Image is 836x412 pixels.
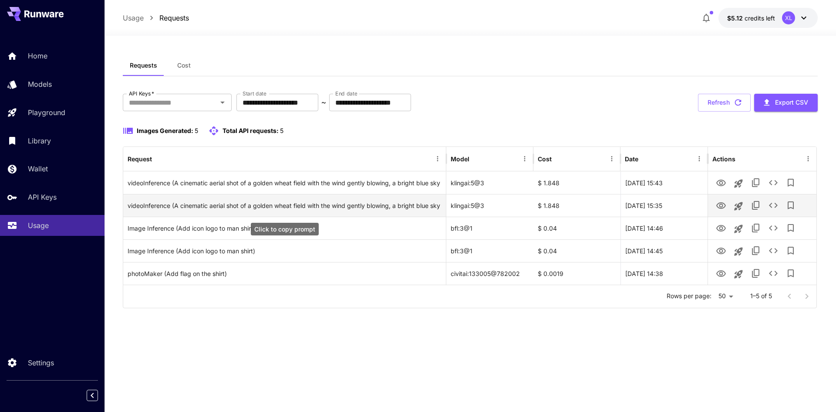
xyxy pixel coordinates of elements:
[712,174,730,191] button: View Video
[123,13,189,23] nav: breadcrumb
[87,390,98,401] button: Collapse sidebar
[727,14,745,22] span: $5.12
[128,155,152,163] div: Request
[128,217,442,239] div: Click to copy prompt
[28,358,54,368] p: Settings
[128,240,442,262] div: Click to copy prompt
[431,153,444,165] button: Menu
[712,196,730,214] button: View Video
[533,239,620,262] div: $ 0.04
[698,94,751,112] button: Refresh
[747,174,765,191] button: Copy TaskUUID
[730,266,747,283] button: Launch in playground
[620,217,708,239] div: 14 Aug, 2025 14:46
[765,174,782,191] button: See details
[128,262,442,285] div: Click to copy prompt
[137,127,193,134] span: Images Generated:
[765,242,782,259] button: See details
[625,155,638,163] div: Date
[28,79,52,89] p: Models
[718,8,818,28] button: $5.11878XL
[28,107,65,118] p: Playground
[667,292,711,300] p: Rows per page:
[620,171,708,194] div: 21 Aug, 2025 15:43
[712,264,730,282] button: View Image
[28,136,51,146] p: Library
[446,194,533,217] div: klingai:5@3
[153,153,165,165] button: Sort
[730,220,747,238] button: Launch in playground
[533,217,620,239] div: $ 0.04
[782,242,799,259] button: Add to library
[620,194,708,217] div: 21 Aug, 2025 15:35
[782,174,799,191] button: Add to library
[251,223,319,235] div: Click to copy prompt
[128,194,442,217] div: Click to copy prompt
[639,153,651,165] button: Sort
[620,239,708,262] div: 14 Aug, 2025 14:45
[747,265,765,282] button: Copy TaskUUID
[730,243,747,260] button: Launch in playground
[754,94,818,112] button: Export CSV
[446,262,533,285] div: civitai:133005@782002
[782,11,795,24] div: XL
[553,153,565,165] button: Sort
[216,96,229,109] button: Open
[446,239,533,262] div: bfl:3@1
[28,163,48,174] p: Wallet
[28,220,49,231] p: Usage
[533,171,620,194] div: $ 1.848
[747,197,765,214] button: Copy TaskUUID
[321,97,326,108] p: ~
[712,155,735,163] div: Actions
[730,197,747,215] button: Launch in playground
[533,194,620,217] div: $ 1.848
[620,262,708,285] div: 14 Aug, 2025 14:38
[335,90,357,97] label: End date
[446,171,533,194] div: klingai:5@3
[159,13,189,23] a: Requests
[451,155,469,163] div: Model
[765,219,782,237] button: See details
[177,61,191,69] span: Cost
[533,262,620,285] div: $ 0.0019
[123,13,144,23] a: Usage
[765,265,782,282] button: See details
[243,90,266,97] label: Start date
[693,153,705,165] button: Menu
[470,153,482,165] button: Sort
[765,197,782,214] button: See details
[782,197,799,214] button: Add to library
[129,90,154,97] label: API Keys
[782,219,799,237] button: Add to library
[606,153,618,165] button: Menu
[712,242,730,259] button: View Image
[280,127,283,134] span: 5
[222,127,279,134] span: Total API requests:
[747,242,765,259] button: Copy TaskUUID
[519,153,531,165] button: Menu
[195,127,198,134] span: 5
[28,51,47,61] p: Home
[538,155,552,163] div: Cost
[93,388,104,403] div: Collapse sidebar
[128,172,442,194] div: Click to copy prompt
[28,192,57,202] p: API Keys
[727,14,775,23] div: $5.11878
[745,14,775,22] span: credits left
[130,61,157,69] span: Requests
[446,217,533,239] div: bfl:3@1
[715,290,736,303] div: 50
[747,219,765,237] button: Copy TaskUUID
[750,292,772,300] p: 1–5 of 5
[730,175,747,192] button: Launch in playground
[712,219,730,237] button: View Image
[802,153,814,165] button: Menu
[782,265,799,282] button: Add to library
